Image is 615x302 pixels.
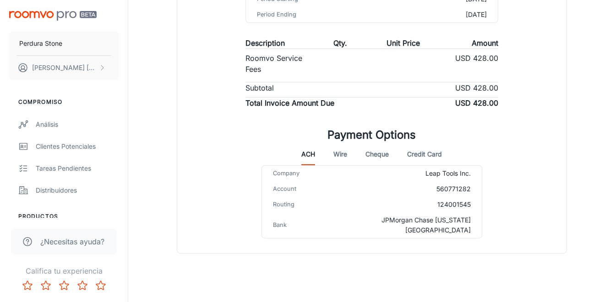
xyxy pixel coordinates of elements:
p: Amount [472,38,498,49]
button: Rate 4 star [73,276,92,295]
button: Credit Card [407,143,442,165]
div: Clientes potenciales [36,141,119,151]
p: Description [245,38,285,49]
button: Rate 3 star [55,276,73,295]
button: Perdura Stone [9,32,119,55]
button: Cheque [365,143,389,165]
button: Rate 1 star [18,276,37,295]
div: Análisis [36,119,119,129]
h1: Payment Options [327,127,416,143]
p: USD 428.00 [455,53,498,75]
button: Rate 2 star [37,276,55,295]
td: Period Ending [246,7,378,22]
td: 124001545 [335,197,482,212]
button: Rate 5 star [92,276,110,295]
div: Distribuidores [36,185,119,195]
p: Perdura Stone [19,38,62,49]
button: ACH [301,143,315,165]
td: Company [262,166,335,181]
td: 560771282 [335,181,482,197]
p: Unit Price [386,38,420,49]
button: [PERSON_NAME] [PERSON_NAME] [9,56,119,80]
div: Tareas pendientes [36,163,119,173]
td: Routing [262,197,335,212]
p: Qty. [333,38,347,49]
p: USD 428.00 [455,82,498,93]
td: JPMorgan Chase [US_STATE][GEOGRAPHIC_DATA] [335,212,482,238]
p: Roomvo Service Fees [245,53,309,75]
span: ¿Necesitas ayuda? [40,236,104,247]
td: Bank [262,212,335,238]
p: Califica tu experiencia [7,265,120,276]
p: [PERSON_NAME] [PERSON_NAME] [32,63,97,73]
p: USD 428.00 [455,97,498,108]
td: [DATE] [378,7,498,22]
img: Roomvo PRO Beta [9,11,97,21]
p: Total Invoice Amount Due [245,97,334,108]
td: Account [262,181,335,197]
td: Leap Tools Inc. [335,166,482,181]
button: Wire [333,143,347,165]
p: Subtotal [245,82,274,93]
